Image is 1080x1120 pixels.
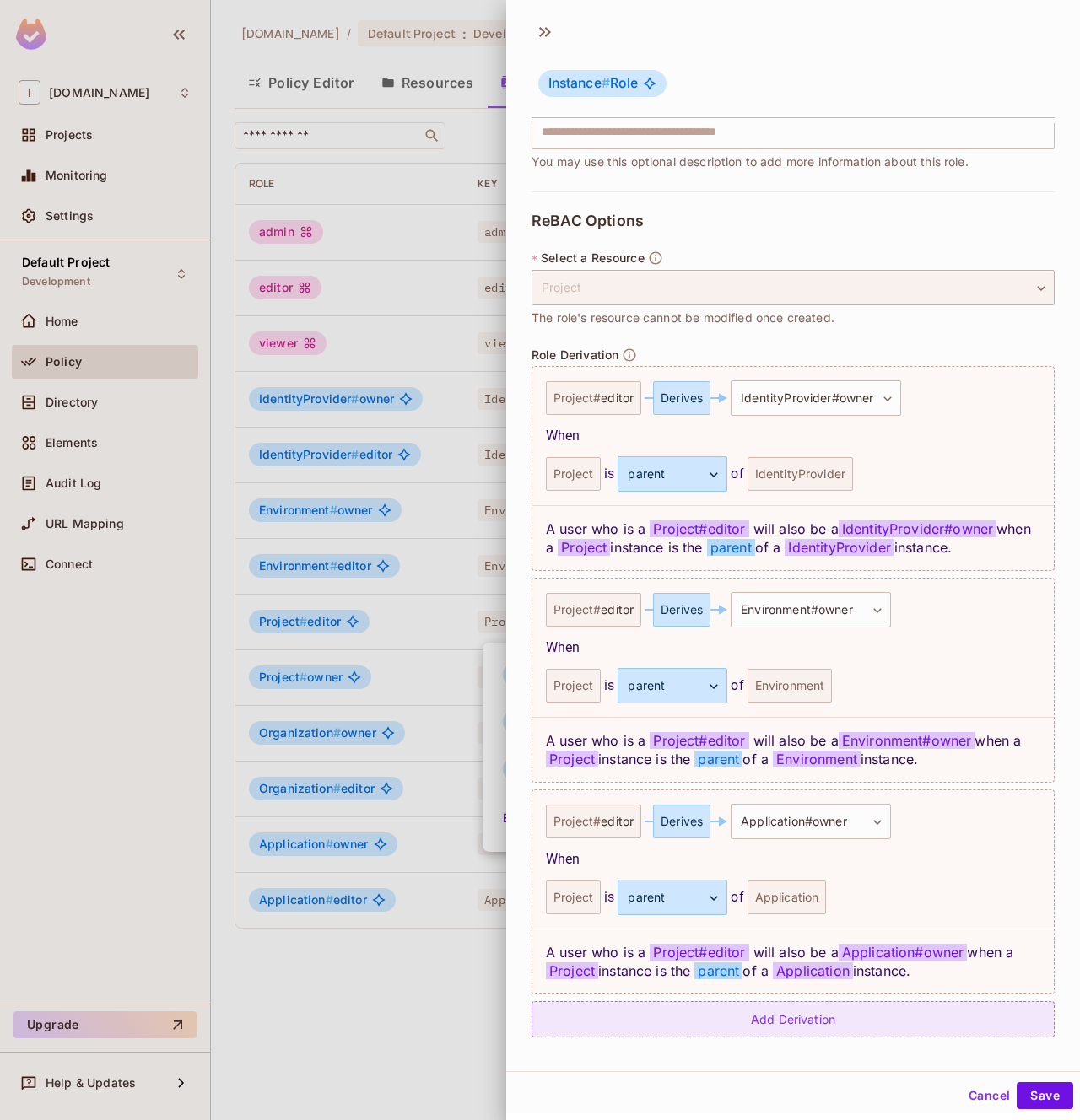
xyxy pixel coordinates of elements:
div: Add Derivation [532,1001,1055,1037]
div: is of [546,668,1040,703]
span: parent [707,539,755,556]
div: A user who is a will also be a when a instance is the of a instance. [532,505,1054,570]
span: Project [546,962,598,979]
span: editor [601,603,634,617]
div: Derives [653,805,710,838]
div: parent [618,456,727,492]
button: Cancel [962,1082,1017,1109]
span: # [602,75,610,91]
div: Project # [546,805,641,838]
span: owner [813,814,847,828]
span: Application#owner [839,944,968,961]
span: Application [773,962,853,979]
span: owner [818,602,853,617]
div: parent [618,880,727,915]
span: editor [601,391,634,405]
div: When [546,849,1040,870]
span: ReBAC Options [532,213,644,229]
div: is of [546,456,1040,492]
div: Project [532,270,1055,305]
span: Role [548,75,638,92]
div: When [546,426,1040,446]
span: parent [694,962,742,979]
div: Application [748,880,827,914]
div: Project # [546,381,641,415]
span: You may use this optional description to add more information about this role. [532,153,969,171]
div: When [546,638,1040,658]
div: Environment [748,669,833,703]
div: IdentityProvider [748,457,853,491]
span: Select a Resource [541,251,645,265]
div: Derives [653,593,710,627]
span: editor [601,815,634,828]
span: IdentityProvider # [741,385,873,412]
span: Instance [548,75,610,91]
div: parent [618,668,727,703]
span: owner [840,390,874,405]
span: Project # editor [650,520,748,537]
div: Project # [546,593,641,627]
span: Project [558,539,610,556]
div: A user who is a will also be a when a instance is the of a instance. [532,717,1054,782]
span: parent [694,751,742,767]
span: Environment [773,751,861,767]
span: The role's resource cannot be modified once created. [532,309,834,327]
span: Role Derivation [532,348,618,362]
span: Project # editor [650,732,748,749]
span: Application # [741,808,847,835]
span: Environment # [741,596,853,623]
span: Environment#owner [839,732,975,749]
div: A user who is a will also be a when a instance is the of a instance. [532,929,1054,993]
span: IdentityProvider#owner [839,520,996,537]
div: Project [546,669,601,703]
span: Project [546,751,598,767]
div: Project [546,457,601,491]
div: is of [546,880,1040,915]
span: Project # editor [650,944,748,961]
div: Derives [653,381,710,415]
span: IdentityProvider [785,539,894,556]
div: Project [546,880,601,914]
button: Save [1017,1082,1073,1109]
